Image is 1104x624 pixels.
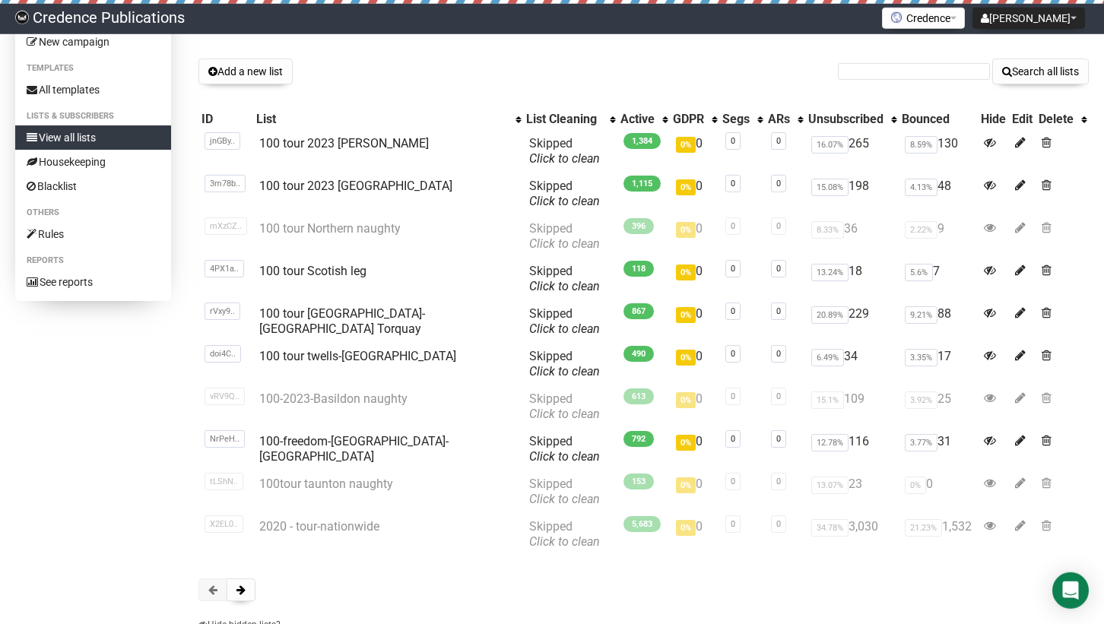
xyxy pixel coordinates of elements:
td: 0 [670,258,719,300]
td: 3,030 [805,513,899,556]
img: 014c4fb6c76d8aefd1845f33fd15ecf9 [15,11,29,24]
td: 36 [805,215,899,258]
span: 0% [676,222,696,238]
td: 0 [670,215,719,258]
a: Rules [15,222,171,246]
a: All templates [15,78,171,102]
td: 7 [899,258,978,300]
a: 100 tour 2023 [GEOGRAPHIC_DATA] [259,179,452,193]
span: Skipped [529,179,600,208]
td: 0 [670,385,719,428]
img: favicons [890,11,903,24]
a: 0 [776,349,781,359]
td: 9 [899,215,978,258]
a: 100 tour Scotish leg [259,264,366,278]
td: 265 [805,130,899,173]
td: 198 [805,173,899,215]
td: 0 [670,470,719,513]
span: doi4C.. [205,345,241,363]
a: Click to clean [529,279,600,293]
span: tLShN.. [205,473,243,490]
li: Templates [15,59,171,78]
span: Skipped [529,264,600,293]
button: Add a new list [198,59,293,84]
th: Bounced: No sort applied, sorting is disabled [899,109,978,130]
span: 490 [623,346,654,362]
th: Active: No sort applied, activate to apply an ascending sort [617,109,670,130]
span: 13.24% [811,264,849,281]
a: Blacklist [15,174,171,198]
a: 0 [731,264,735,274]
th: Delete: No sort applied, activate to apply an ascending sort [1036,109,1089,130]
th: GDPR: No sort applied, activate to apply an ascending sort [670,109,719,130]
div: Open Intercom Messenger [1052,572,1089,609]
td: 229 [805,300,899,343]
span: X2EL0.. [205,515,243,533]
span: 5,683 [623,516,661,532]
span: 0% [676,307,696,323]
span: Skipped [529,221,600,251]
span: 0% [676,137,696,153]
div: Edit [1012,112,1033,127]
span: Skipped [529,519,600,549]
a: See reports [15,270,171,294]
span: 20.89% [811,306,849,324]
td: 25 [899,385,978,428]
div: ARs [768,112,790,127]
div: Bounced [902,112,975,127]
span: 1,115 [623,176,661,192]
span: 15.08% [811,179,849,196]
td: 0 [670,300,719,343]
span: 16.07% [811,136,849,154]
a: 0 [731,519,735,529]
a: 0 [731,306,735,316]
span: 5.6% [905,264,933,281]
div: Active [620,112,655,127]
a: 0 [731,221,735,231]
a: Click to clean [529,194,600,208]
span: Skipped [529,434,600,464]
span: 0% [676,477,696,493]
a: 100tour taunton naughty [259,477,393,491]
span: 6.49% [811,349,844,366]
span: Skipped [529,306,600,336]
th: Hide: No sort applied, sorting is disabled [978,109,1009,130]
td: 1,532 [899,513,978,556]
li: Lists & subscribers [15,107,171,125]
a: 0 [731,434,735,444]
th: ARs: No sort applied, activate to apply an ascending sort [765,109,805,130]
td: 0 [899,470,978,513]
div: List Cleaning [526,112,602,127]
span: 396 [623,218,654,234]
a: Click to clean [529,364,600,379]
span: 0% [676,435,696,451]
span: 4.13% [905,179,937,196]
span: 0% [676,520,696,536]
span: Skipped [529,349,600,379]
td: 0 [670,513,719,556]
span: rVxy9.. [205,302,240,320]
span: 0% [676,264,696,280]
span: 2.22% [905,221,937,239]
span: jnGBy.. [205,132,240,150]
span: 13.07% [811,477,849,494]
span: 3m78b.. [205,175,246,192]
th: Edit: No sort applied, sorting is disabled [1009,109,1036,130]
button: Credence [882,8,965,29]
a: 100 tour 2023 [PERSON_NAME] [259,136,429,150]
a: Housekeeping [15,150,171,174]
a: 0 [776,434,781,444]
a: 0 [776,179,781,188]
th: List: No sort applied, activate to apply an ascending sort [253,109,523,130]
span: 8.33% [811,221,844,239]
a: 100-2023-Basildon naughty [259,391,408,406]
th: ID: No sort applied, sorting is disabled [198,109,253,130]
td: 0 [670,343,719,385]
div: ID [201,112,250,127]
td: 0 [670,173,719,215]
span: 153 [623,474,654,489]
td: 0 [670,130,719,173]
td: 17 [899,343,978,385]
li: Others [15,204,171,222]
a: 0 [776,306,781,316]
